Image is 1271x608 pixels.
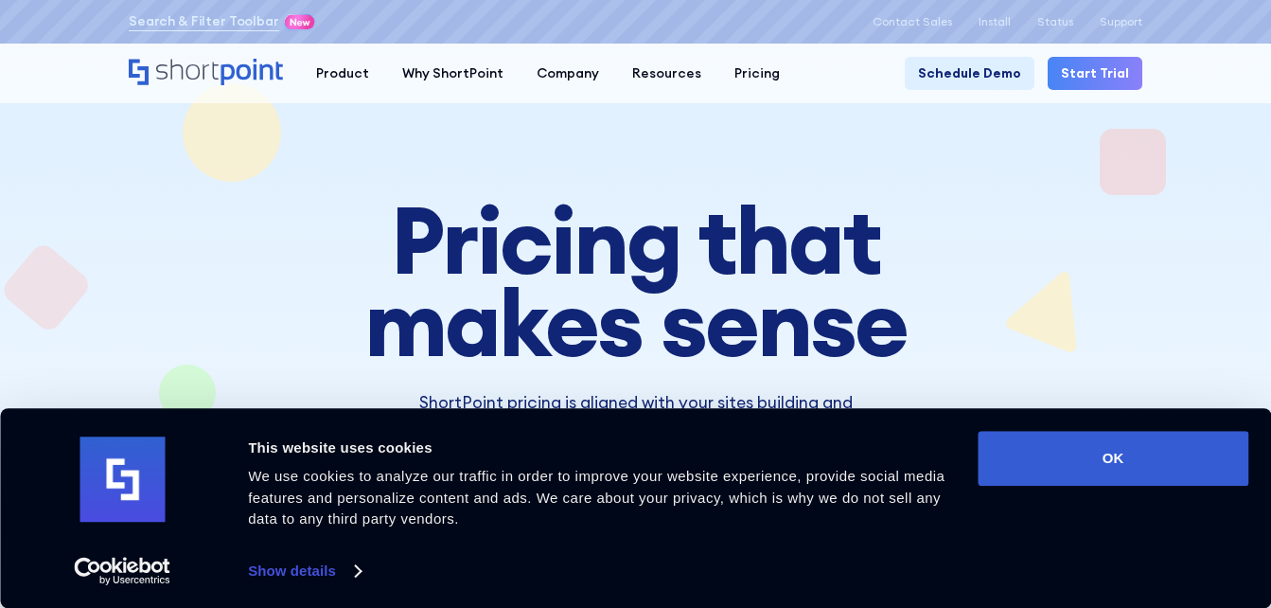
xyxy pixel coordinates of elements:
a: Home [129,59,283,87]
p: ShortPoint pricing is aligned with your sites building and designing needs, no matter how big you... [387,390,884,465]
a: Start Trial [1048,57,1142,90]
a: Pricing [717,57,796,90]
a: Support [1100,15,1142,28]
a: Schedule Demo [905,57,1034,90]
div: Product [316,63,369,83]
div: Why ShortPoint [402,63,503,83]
a: Why ShortPoint [385,57,520,90]
a: Show details [248,557,360,585]
a: Company [520,57,615,90]
div: Resources [632,63,701,83]
div: This website uses cookies [248,437,956,459]
img: logo [79,438,165,523]
span: We use cookies to analyze our traffic in order to improve your website experience, provide social... [248,468,944,527]
h1: Pricing that makes sense [263,199,1009,364]
a: Product [299,57,385,90]
div: Pricing [734,63,780,83]
a: Resources [615,57,717,90]
a: Usercentrics Cookiebot - opens in a new window [40,557,205,585]
button: OK [978,431,1248,486]
a: Search & Filter Toolbar [129,11,279,31]
a: Contact Sales [873,15,952,28]
a: Status [1037,15,1073,28]
a: Install [979,15,1011,28]
div: Company [537,63,599,83]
